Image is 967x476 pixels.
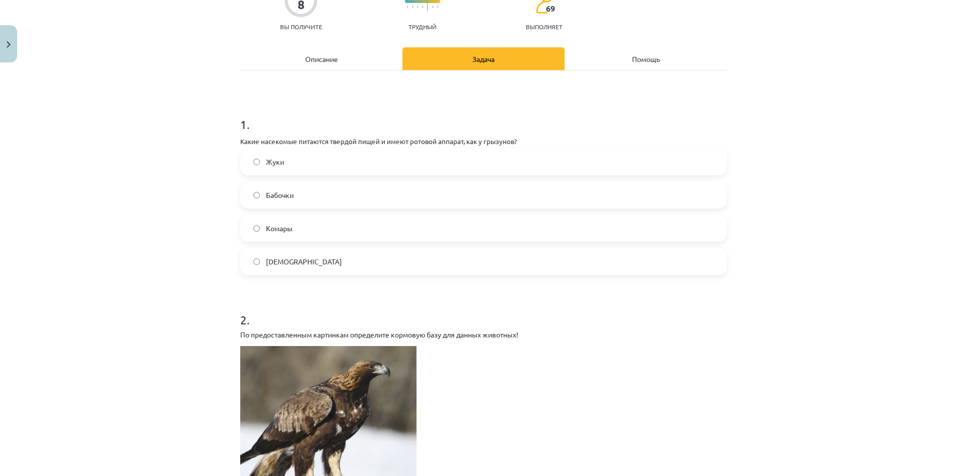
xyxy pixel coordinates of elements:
[280,23,322,31] font: Вы получите
[240,330,518,339] font: По предоставленным картинкам определите кормовую базу для данных животных!
[240,117,247,131] font: 1
[412,6,413,8] img: icon-short-line-57e1e144782c952c97e751825c79c345078a6d821885a25fce030b3d8c18986b.svg
[407,6,408,8] img: icon-short-line-57e1e144782c952c97e751825c79c345078a6d821885a25fce030b3d8c18986b.svg
[437,6,438,8] img: icon-short-line-57e1e144782c952c97e751825c79c345078a6d821885a25fce030b3d8c18986b.svg
[266,157,284,166] font: Жуки
[253,258,260,265] input: [DEMOGRAPHIC_DATA]
[266,224,293,233] font: Комары
[408,23,437,31] font: Трудный
[253,225,260,232] input: Комары
[546,3,555,14] font: 69
[266,190,294,199] font: Бабочки
[417,6,418,8] img: icon-short-line-57e1e144782c952c97e751825c79c345078a6d821885a25fce030b3d8c18986b.svg
[526,23,563,31] font: выполняет
[240,312,247,327] font: 2
[472,54,495,63] font: Задача
[266,257,342,266] font: [DEMOGRAPHIC_DATA]
[247,117,250,131] font: .
[305,54,338,63] font: Описание
[240,137,517,146] font: Какие насекомые питаются твердой пищей и имеют ротовой аппарат, как у грызунов?
[422,6,423,8] img: icon-short-line-57e1e144782c952c97e751825c79c345078a6d821885a25fce030b3d8c18986b.svg
[7,41,11,48] img: icon-close-lesson-0947bae3869378f0d4975bcd49f059093ad1ed9edebbc8119c70593378902aed.svg
[253,192,260,198] input: Бабочки
[247,312,250,327] font: .
[253,159,260,165] input: Жуки
[432,6,433,8] img: icon-short-line-57e1e144782c952c97e751825c79c345078a6d821885a25fce030b3d8c18986b.svg
[632,54,660,63] font: Помощь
